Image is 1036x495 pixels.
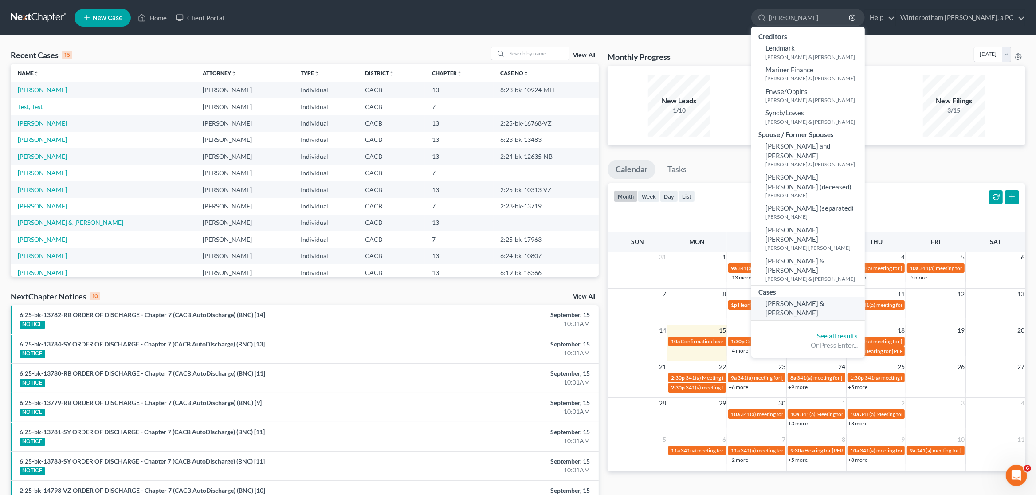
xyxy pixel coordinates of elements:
[18,236,67,243] a: [PERSON_NAME]
[931,238,941,245] span: Fri
[788,456,808,463] a: +5 more
[425,198,493,214] td: 7
[765,275,863,283] small: [PERSON_NAME] & [PERSON_NAME]
[765,44,795,52] span: Lendmark
[797,374,883,381] span: 341(a) meeting for [PERSON_NAME]
[494,264,599,281] td: 6:19-bk-18366
[18,70,39,76] a: Nameunfold_more
[406,407,590,416] div: 10:01AM
[731,302,737,308] span: 1p
[690,238,705,245] span: Mon
[358,115,425,131] td: CACB
[957,361,965,372] span: 26
[660,190,678,202] button: day
[494,248,599,264] td: 6:24-bk-10807
[738,265,918,271] span: 341(a) meeting for [PERSON_NAME] [PERSON_NAME] and [PERSON_NAME]
[231,71,236,76] i: unfold_more
[18,186,67,193] a: [PERSON_NAME]
[20,438,45,446] div: NOTICE
[758,341,858,350] div: Or Press Enter...
[425,264,493,281] td: 13
[20,311,265,318] a: 6:25-bk-13782-RB ORDER OF DISCHARGE - Chapter 7 (CACB AutoDischarge) (BNC) [14]
[11,50,72,60] div: Recent Cases
[957,434,965,445] span: 10
[923,106,985,115] div: 3/15
[718,361,727,372] span: 22
[294,215,358,231] td: Individual
[738,374,823,381] span: 341(a) meeting for [PERSON_NAME]
[1024,465,1031,472] span: 6
[358,198,425,214] td: CACB
[848,384,867,390] a: +5 more
[425,231,493,247] td: 7
[751,41,865,63] a: Lendmark[PERSON_NAME] & [PERSON_NAME]
[860,411,998,417] span: 341(a) Meeting for [PERSON_NAME] and [PERSON_NAME]
[432,70,462,76] a: Chapterunfold_more
[960,252,965,263] span: 5
[93,15,122,21] span: New Case
[494,148,599,165] td: 2:24-bk-12635-NB
[850,411,859,417] span: 10a
[765,204,854,212] span: [PERSON_NAME] (separated)
[494,115,599,131] td: 2:25-bk-16768-VZ
[718,325,727,336] span: 15
[196,98,294,115] td: [PERSON_NAME]
[389,71,394,76] i: unfold_more
[765,299,824,317] span: [PERSON_NAME] & [PERSON_NAME]
[196,198,294,214] td: [PERSON_NAME]
[494,198,599,214] td: 2:23-bk-13719
[900,398,906,409] span: 2
[638,190,660,202] button: week
[804,447,926,454] span: Hearing for [PERSON_NAME] and [PERSON_NAME]
[907,274,927,281] a: +5 more
[20,467,45,475] div: NOTICE
[729,384,748,390] a: +6 more
[294,198,358,214] td: Individual
[406,319,590,328] div: 10:01AM
[865,374,950,381] span: 341(a) meeting for [PERSON_NAME]
[765,192,863,199] small: [PERSON_NAME]
[501,70,529,76] a: Case Nounfold_more
[1016,325,1025,336] span: 20
[671,374,685,381] span: 2:30p
[18,153,67,160] a: [PERSON_NAME]
[406,378,590,387] div: 10:01AM
[788,384,808,390] a: +9 more
[494,82,599,98] td: 8:23-bk-10924-MH
[18,136,67,143] a: [PERSON_NAME]
[837,361,846,372] span: 24
[457,71,462,76] i: unfold_more
[658,325,667,336] span: 14
[18,86,67,94] a: [PERSON_NAME]
[857,265,942,271] span: 341(a) meeting for [PERSON_NAME]
[406,310,590,319] div: September, 15
[20,487,265,494] a: 2:25-bk-14793-VZ ORDER OF DISCHARGE - Chapter 7 (CACB AutoDischarge) (BNC) [10]
[90,292,100,300] div: 10
[425,115,493,131] td: 13
[648,96,710,106] div: New Leads
[196,181,294,198] td: [PERSON_NAME]
[751,139,865,170] a: [PERSON_NAME] and [PERSON_NAME][PERSON_NAME] & [PERSON_NAME]
[406,457,590,466] div: September, 15
[358,264,425,281] td: CACB
[294,264,358,281] td: Individual
[777,361,786,372] span: 23
[848,420,867,427] a: +3 more
[358,165,425,181] td: CACB
[751,201,865,223] a: [PERSON_NAME] (separated)[PERSON_NAME]
[751,286,865,297] div: Cases
[608,160,655,179] a: Calendar
[765,226,818,243] span: [PERSON_NAME] [PERSON_NAME]
[841,434,846,445] span: 8
[358,231,425,247] td: CACB
[722,252,727,263] span: 1
[406,466,590,475] div: 10:01AM
[20,379,45,387] div: NOTICE
[850,447,859,454] span: 10a
[678,190,695,202] button: list
[196,165,294,181] td: [PERSON_NAME]
[910,447,915,454] span: 9a
[848,274,867,281] a: +8 more
[358,181,425,198] td: CACB
[671,384,685,391] span: 2:30p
